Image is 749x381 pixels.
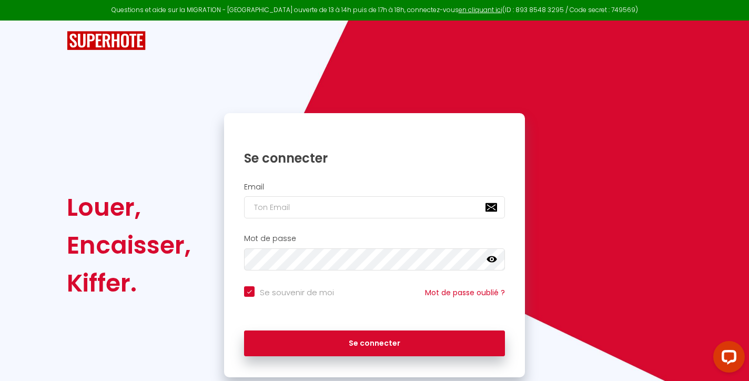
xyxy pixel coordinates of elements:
[67,31,146,51] img: SuperHote logo
[67,188,191,226] div: Louer,
[67,226,191,264] div: Encaisser,
[459,5,502,14] a: en cliquant ici
[244,150,505,166] h1: Se connecter
[244,330,505,357] button: Se connecter
[244,196,505,218] input: Ton Email
[244,183,505,192] h2: Email
[244,234,505,243] h2: Mot de passe
[67,264,191,302] div: Kiffer.
[425,287,505,298] a: Mot de passe oublié ?
[705,337,749,381] iframe: LiveChat chat widget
